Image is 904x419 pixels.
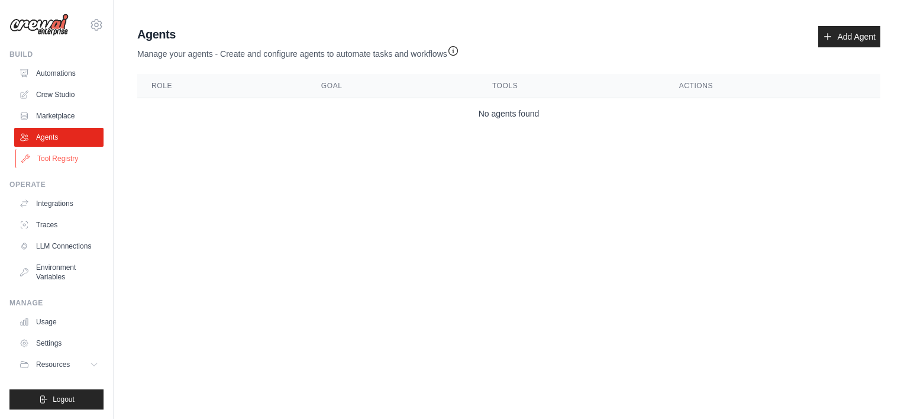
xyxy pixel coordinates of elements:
div: Operate [9,180,104,189]
th: Role [137,74,307,98]
a: Automations [14,64,104,83]
a: Add Agent [818,26,880,47]
th: Tools [478,74,665,98]
a: Crew Studio [14,85,104,104]
td: No agents found [137,98,880,130]
h2: Agents [137,26,459,43]
a: Integrations [14,194,104,213]
span: Resources [36,360,70,369]
a: Tool Registry [15,149,105,168]
div: Build [9,50,104,59]
a: Environment Variables [14,258,104,286]
p: Manage your agents - Create and configure agents to automate tasks and workflows [137,43,459,60]
a: LLM Connections [14,237,104,256]
div: Manage [9,298,104,308]
img: Logo [9,14,69,36]
button: Logout [9,389,104,410]
a: Marketplace [14,107,104,125]
a: Usage [14,312,104,331]
th: Actions [665,74,880,98]
a: Traces [14,215,104,234]
button: Resources [14,355,104,374]
a: Agents [14,128,104,147]
th: Goal [307,74,478,98]
a: Settings [14,334,104,353]
span: Logout [53,395,75,404]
